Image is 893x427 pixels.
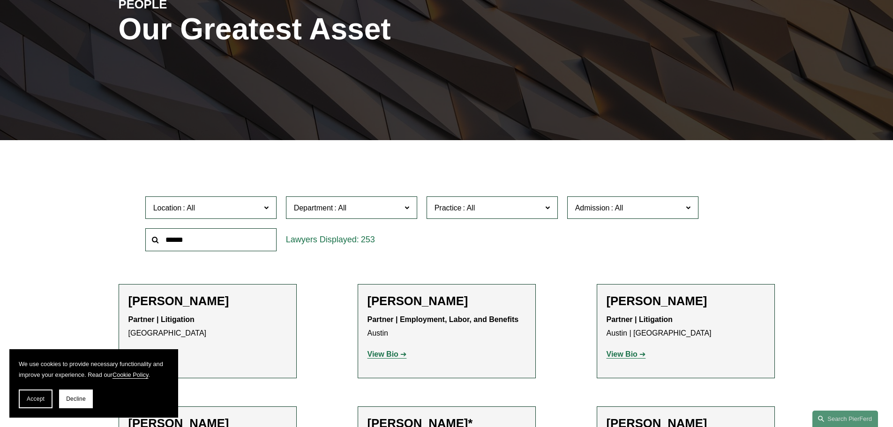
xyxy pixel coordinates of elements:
[128,294,287,308] h2: [PERSON_NAME]
[607,313,765,340] p: Austin | [GEOGRAPHIC_DATA]
[368,350,398,358] strong: View Bio
[294,204,333,212] span: Department
[607,350,646,358] a: View Bio
[435,204,462,212] span: Practice
[128,315,195,323] strong: Partner | Litigation
[27,396,45,402] span: Accept
[812,411,878,427] a: Search this site
[66,396,86,402] span: Decline
[575,204,610,212] span: Admission
[607,294,765,308] h2: [PERSON_NAME]
[19,390,53,408] button: Accept
[368,350,407,358] a: View Bio
[368,315,519,323] strong: Partner | Employment, Labor, and Benefits
[119,12,556,46] h1: Our Greatest Asset
[361,235,375,244] span: 253
[607,350,638,358] strong: View Bio
[113,371,149,378] a: Cookie Policy
[607,315,673,323] strong: Partner | Litigation
[19,359,169,380] p: We use cookies to provide necessary functionality and improve your experience. Read our .
[128,313,287,340] p: [GEOGRAPHIC_DATA]
[368,294,526,308] h2: [PERSON_NAME]
[368,313,526,340] p: Austin
[9,349,178,418] section: Cookie banner
[153,204,182,212] span: Location
[59,390,93,408] button: Decline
